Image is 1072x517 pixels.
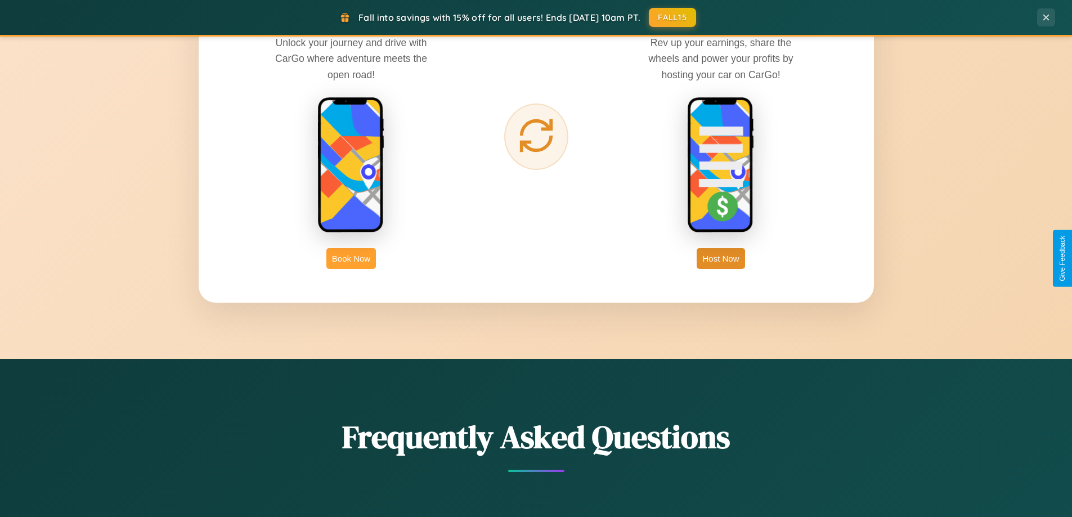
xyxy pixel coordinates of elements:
p: Unlock your journey and drive with CarGo where adventure meets the open road! [267,35,436,82]
img: rent phone [317,97,385,234]
img: host phone [687,97,755,234]
div: Give Feedback [1058,236,1066,281]
button: Host Now [697,248,744,269]
p: Rev up your earnings, share the wheels and power your profits by hosting your car on CarGo! [636,35,805,82]
h2: Frequently Asked Questions [199,415,874,458]
button: Book Now [326,248,376,269]
button: FALL15 [649,8,696,27]
span: Fall into savings with 15% off for all users! Ends [DATE] 10am PT. [358,12,640,23]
